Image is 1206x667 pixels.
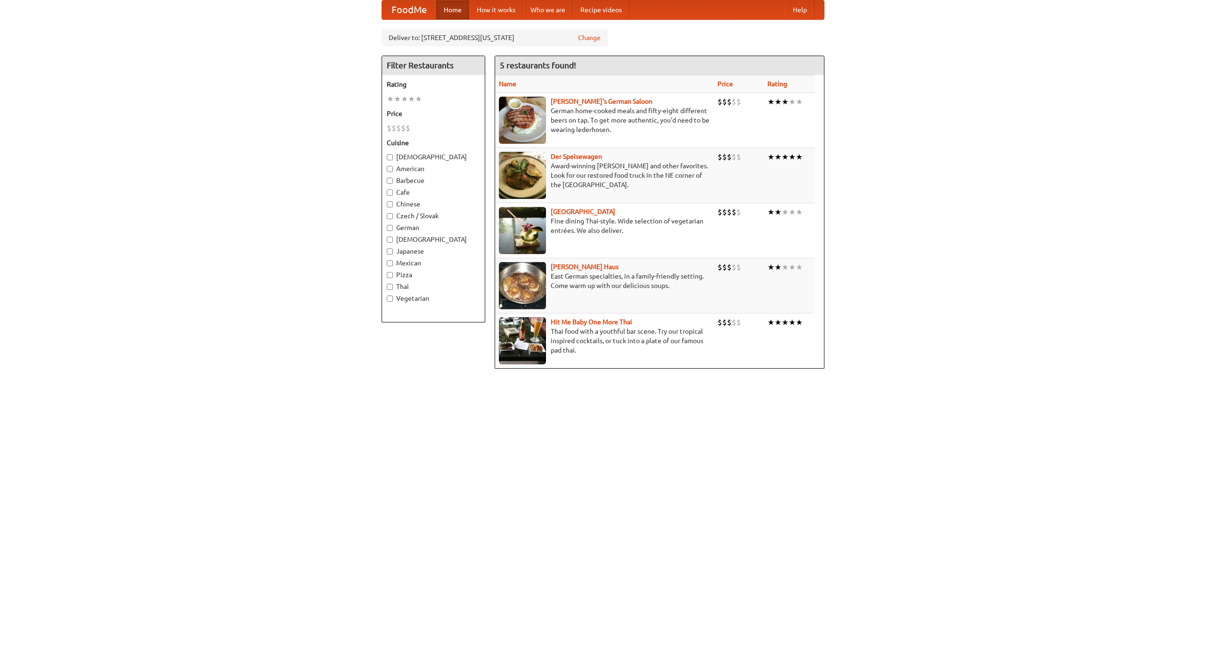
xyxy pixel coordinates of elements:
a: Name [499,80,516,88]
label: Cafe [387,188,480,197]
li: $ [727,97,732,107]
a: Help [785,0,815,19]
li: ★ [767,97,774,107]
li: $ [727,152,732,162]
li: $ [732,152,736,162]
li: ★ [767,152,774,162]
a: [PERSON_NAME] Haus [551,263,619,271]
input: Vegetarian [387,296,393,302]
li: ★ [408,94,415,104]
li: ★ [767,207,774,217]
li: ★ [401,94,408,104]
li: ★ [774,152,782,162]
li: ★ [796,97,803,107]
li: $ [722,97,727,107]
input: Chinese [387,201,393,207]
p: East German specialties, in a family-friendly setting. Come warm up with our delicious soups. [499,272,710,290]
h4: Filter Restaurants [382,56,485,75]
li: $ [732,207,736,217]
li: ★ [774,262,782,272]
li: ★ [782,207,789,217]
li: ★ [796,152,803,162]
img: kohlhaus.jpg [499,262,546,309]
h5: Price [387,109,480,118]
input: Mexican [387,260,393,266]
li: $ [401,123,406,133]
li: $ [736,317,741,328]
img: esthers.jpg [499,97,546,144]
img: speisewagen.jpg [499,152,546,199]
li: $ [406,123,410,133]
li: ★ [774,207,782,217]
label: Vegetarian [387,294,480,303]
li: ★ [789,152,796,162]
ng-pluralize: 5 restaurants found! [500,61,576,70]
li: $ [717,317,722,328]
li: $ [722,207,727,217]
a: Der Speisewagen [551,153,602,160]
li: $ [727,317,732,328]
li: $ [732,317,736,328]
a: Recipe videos [573,0,629,19]
label: Chinese [387,199,480,209]
input: Thai [387,284,393,290]
li: ★ [796,262,803,272]
li: ★ [394,94,401,104]
li: $ [717,262,722,272]
li: $ [717,207,722,217]
a: Hit Me Baby One More Thai [551,318,632,326]
a: FoodMe [382,0,436,19]
li: ★ [796,317,803,328]
li: $ [717,152,722,162]
li: ★ [767,262,774,272]
a: How it works [469,0,523,19]
a: Price [717,80,733,88]
img: babythai.jpg [499,317,546,364]
li: ★ [387,94,394,104]
li: ★ [774,97,782,107]
input: [DEMOGRAPHIC_DATA] [387,154,393,160]
li: $ [736,262,741,272]
a: Who we are [523,0,573,19]
label: [DEMOGRAPHIC_DATA] [387,152,480,162]
li: $ [722,262,727,272]
li: $ [732,97,736,107]
p: German home-cooked meals and fifty-eight different beers on tap. To get more authentic, you'd nee... [499,106,710,134]
label: Japanese [387,247,480,256]
p: Thai food with a youthful bar scene. Try our tropical inspired cocktails, or tuck into a plate of... [499,327,710,355]
label: Mexican [387,258,480,268]
li: ★ [789,262,796,272]
li: ★ [789,97,796,107]
a: Home [436,0,469,19]
label: Thai [387,282,480,291]
input: Pizza [387,272,393,278]
h5: Rating [387,80,480,89]
a: [GEOGRAPHIC_DATA] [551,208,615,215]
li: $ [722,152,727,162]
label: [DEMOGRAPHIC_DATA] [387,235,480,244]
input: [DEMOGRAPHIC_DATA] [387,237,393,243]
li: $ [387,123,391,133]
li: ★ [782,317,789,328]
input: Japanese [387,248,393,255]
a: Rating [767,80,787,88]
input: Czech / Slovak [387,213,393,219]
li: ★ [789,317,796,328]
li: $ [732,262,736,272]
input: American [387,166,393,172]
li: ★ [774,317,782,328]
label: Czech / Slovak [387,211,480,221]
label: German [387,223,480,232]
input: German [387,225,393,231]
li: $ [727,262,732,272]
li: ★ [789,207,796,217]
li: ★ [782,152,789,162]
li: ★ [782,262,789,272]
li: $ [396,123,401,133]
li: ★ [796,207,803,217]
label: American [387,164,480,173]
